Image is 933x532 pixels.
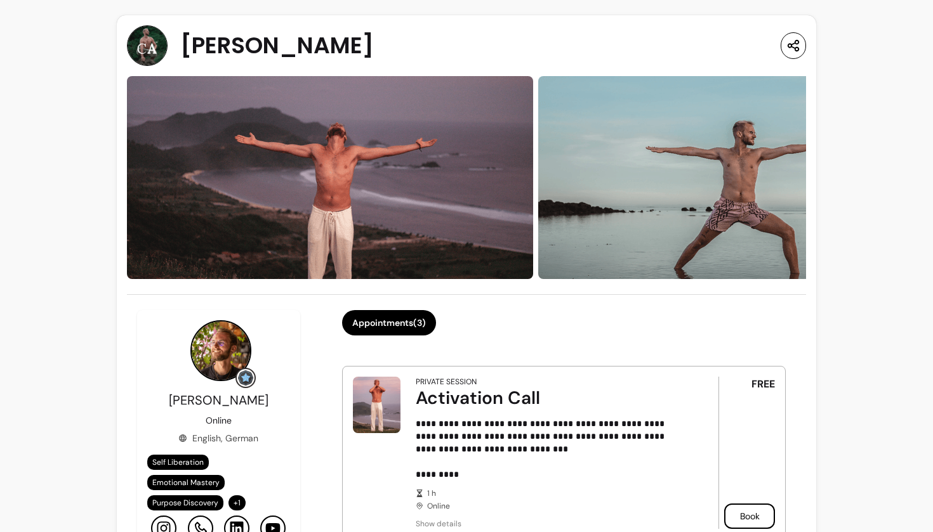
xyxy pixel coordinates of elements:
[178,432,258,444] div: English, German
[416,519,683,529] span: Show details
[152,498,218,508] span: Purpose Discovery
[180,33,374,58] span: [PERSON_NAME]
[724,503,775,529] button: Book
[416,488,683,511] div: Online
[152,477,220,488] span: Emotional Mastery
[416,387,683,410] div: Activation Call
[152,457,204,467] span: Self Liberation
[127,25,168,66] img: Provider image
[169,392,268,408] span: [PERSON_NAME]
[238,370,253,386] img: Grow
[231,498,243,508] span: + 1
[427,488,683,498] span: 1 h
[353,377,400,433] img: Activation Call
[190,320,251,381] img: Provider image
[416,377,477,387] div: Private Session
[342,310,436,335] button: Appointments(3)
[127,76,533,279] img: https://d22cr2pskkweo8.cloudfront.net/5f8be243-4465-45eb-aa66-a972e2a56841
[751,377,775,392] span: FREE
[206,414,232,427] p: Online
